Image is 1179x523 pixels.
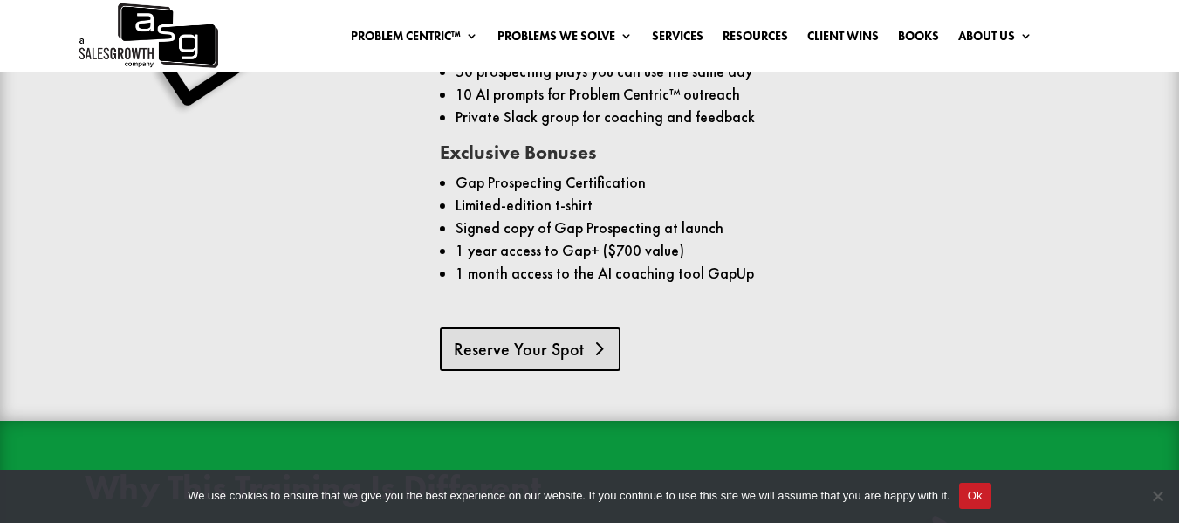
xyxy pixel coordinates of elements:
[652,30,703,49] a: Services
[440,327,620,371] a: Reserve Your Spot
[456,196,593,215] span: Limited-edition t-shirt
[456,217,1094,239] li: Signed copy of Gap Prospecting at launch
[1148,487,1166,505] span: No
[456,262,1094,285] li: 1 month access to the AI coaching tool GapUp
[188,487,949,505] span: We use cookies to ensure that we give you the best experience on our website. If you continue to ...
[456,171,1094,194] li: Gap Prospecting Certification
[497,30,633,49] a: Problems We Solve
[898,30,939,49] a: Books
[456,83,1094,106] li: 10 AI prompts for Problem Centric™ outreach
[958,30,1032,49] a: About Us
[440,143,1093,171] h3: Exclusive Bonuses
[959,483,991,509] button: Ok
[807,30,879,49] a: Client Wins
[456,106,1094,128] li: Private Slack group for coaching and feedback
[351,30,478,49] a: Problem Centric™
[456,239,1094,262] li: 1 year access to Gap+ ($700 value)
[723,30,788,49] a: Resources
